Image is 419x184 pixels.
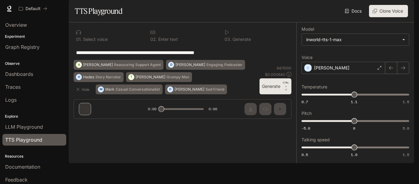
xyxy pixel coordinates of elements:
button: MMarkCasual Conversationalist [96,84,163,94]
span: 1.0 [351,152,357,157]
button: T[PERSON_NAME]Grumpy Man [126,72,192,82]
p: Reassuring Support Agent [114,63,161,67]
p: Default [25,6,40,11]
p: [PERSON_NAME] [83,63,113,67]
p: 64 / 1000 [277,65,291,71]
p: ⏎ [283,81,289,92]
p: [PERSON_NAME] [136,75,165,79]
p: Enter text [157,37,178,41]
p: Temperature [302,85,327,89]
div: O [167,84,173,94]
a: Docs [344,5,364,17]
p: Model [302,27,314,31]
p: Voice [302,55,313,60]
div: M [98,84,104,94]
div: inworld-tts-1-max [306,37,399,43]
button: GenerateCTRL +⏎ [259,78,291,94]
p: Talking speed [302,138,330,142]
button: Clone Voice [369,5,408,17]
div: D [168,60,174,70]
span: 1.5 [403,152,409,157]
p: 0 2 . [150,37,157,41]
button: All workspaces [16,2,50,15]
p: [PERSON_NAME] [175,63,205,67]
p: [PERSON_NAME] [314,65,349,71]
p: [PERSON_NAME] [175,88,204,91]
p: Casual Conversationalist [116,88,160,91]
div: T [129,72,134,82]
p: Engaging Podcaster [206,63,242,67]
p: 0 1 . [76,37,82,41]
span: 0.5 [302,152,308,157]
span: 5.0 [403,126,409,131]
p: Pitch [302,111,312,115]
div: inworld-tts-1-max [302,34,409,45]
div: H [76,72,82,82]
p: Mark [105,88,114,91]
p: 0 3 . [225,37,231,41]
p: Generate [231,37,251,41]
button: HHadesStory Narrator [74,72,124,82]
p: Grumpy Man [167,75,189,79]
span: 1.5 [403,99,409,104]
p: Hades [83,75,94,79]
button: A[PERSON_NAME]Reassuring Support Agent [74,60,163,70]
button: Hide [74,84,93,94]
h1: TTS Playground [75,5,122,17]
button: D[PERSON_NAME]Engaging Podcaster [166,60,245,70]
p: Story Narrator [95,75,121,79]
p: $ 0.000640 [265,72,285,77]
p: Sad Friend [206,88,224,91]
span: -5.0 [302,126,310,131]
span: 1.1 [351,99,357,104]
button: O[PERSON_NAME]Sad Friend [165,84,227,94]
div: A [76,60,82,70]
p: Select voice [82,37,108,41]
span: 0 [353,126,355,131]
p: CTRL + [283,81,289,88]
span: 0.7 [302,99,308,104]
